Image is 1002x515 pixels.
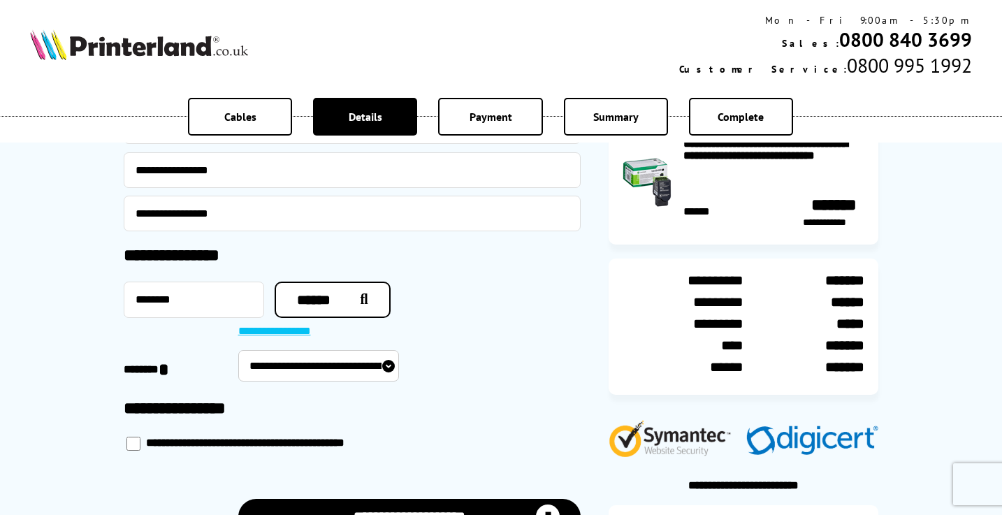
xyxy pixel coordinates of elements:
[782,37,839,50] span: Sales:
[349,110,382,124] span: Details
[593,110,639,124] span: Summary
[30,29,248,60] img: Printerland Logo
[679,14,972,27] div: Mon - Fri 9:00am - 5:30pm
[847,52,972,78] span: 0800 995 1992
[679,63,847,75] span: Customer Service:
[839,27,972,52] a: 0800 840 3699
[470,110,512,124] span: Payment
[224,110,256,124] span: Cables
[718,110,764,124] span: Complete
